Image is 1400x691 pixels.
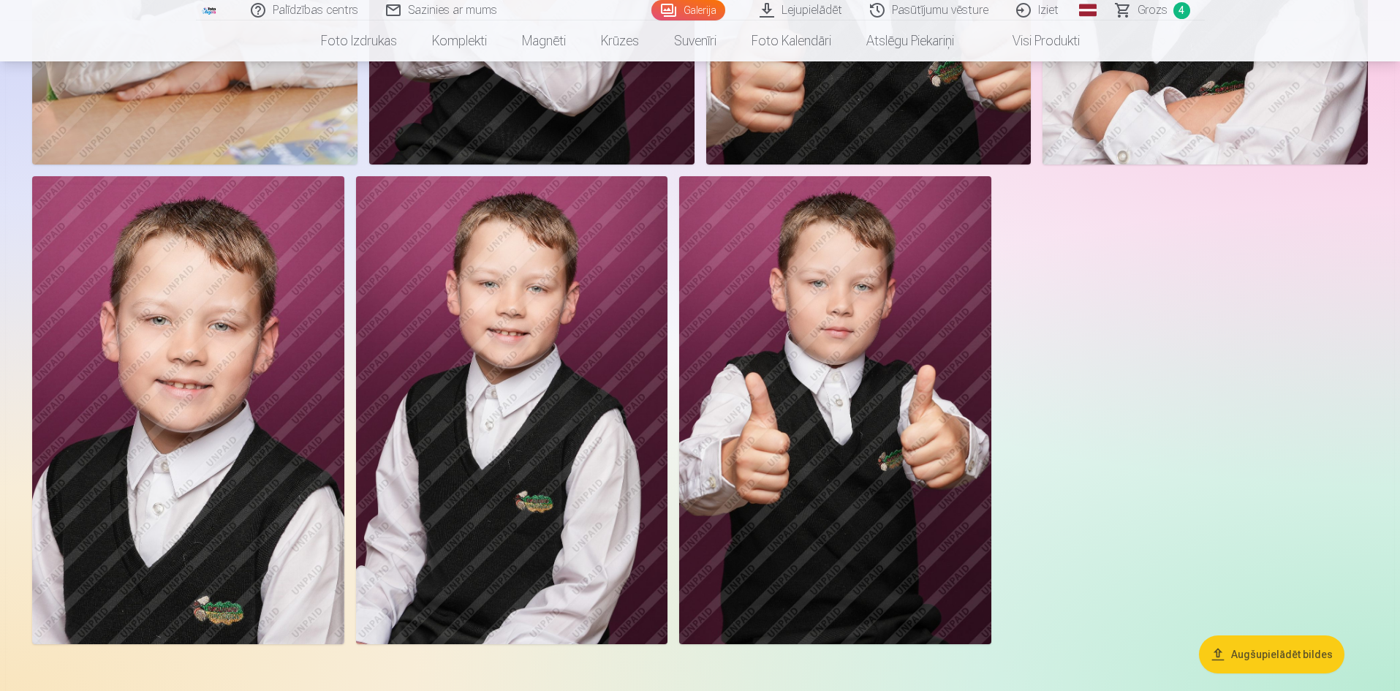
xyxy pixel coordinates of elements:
a: Magnēti [504,20,583,61]
a: Visi produkti [972,20,1097,61]
a: Krūzes [583,20,657,61]
a: Foto izdrukas [303,20,415,61]
a: Atslēgu piekariņi [849,20,972,61]
button: Augšupielādēt bildes [1199,635,1344,673]
a: Komplekti [415,20,504,61]
span: Grozs [1138,1,1168,19]
img: /fa1 [202,6,218,15]
a: Foto kalendāri [734,20,849,61]
span: 4 [1173,2,1190,19]
a: Suvenīri [657,20,734,61]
